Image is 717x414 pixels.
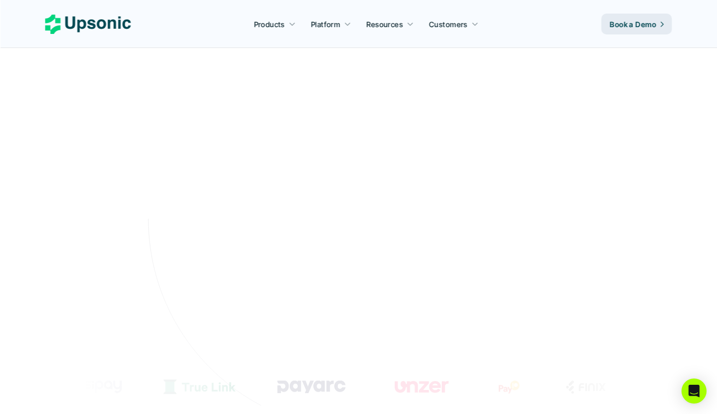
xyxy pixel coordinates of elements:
p: Products [254,19,285,30]
p: Book a Demo [326,256,383,271]
p: Platform [311,19,340,30]
a: Products [248,15,302,33]
p: Book a Demo [610,19,656,30]
a: Book a Demo [602,14,672,34]
div: Open Intercom Messenger [681,378,707,404]
h2: Agentic AI Platform for FinTech Operations [176,85,542,155]
a: Book a Demo [313,251,404,277]
p: From onboarding to compliance to settlement to autonomous control. Work with %82 more efficiency ... [189,186,528,216]
p: Customers [429,19,468,30]
p: Resources [367,19,403,30]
